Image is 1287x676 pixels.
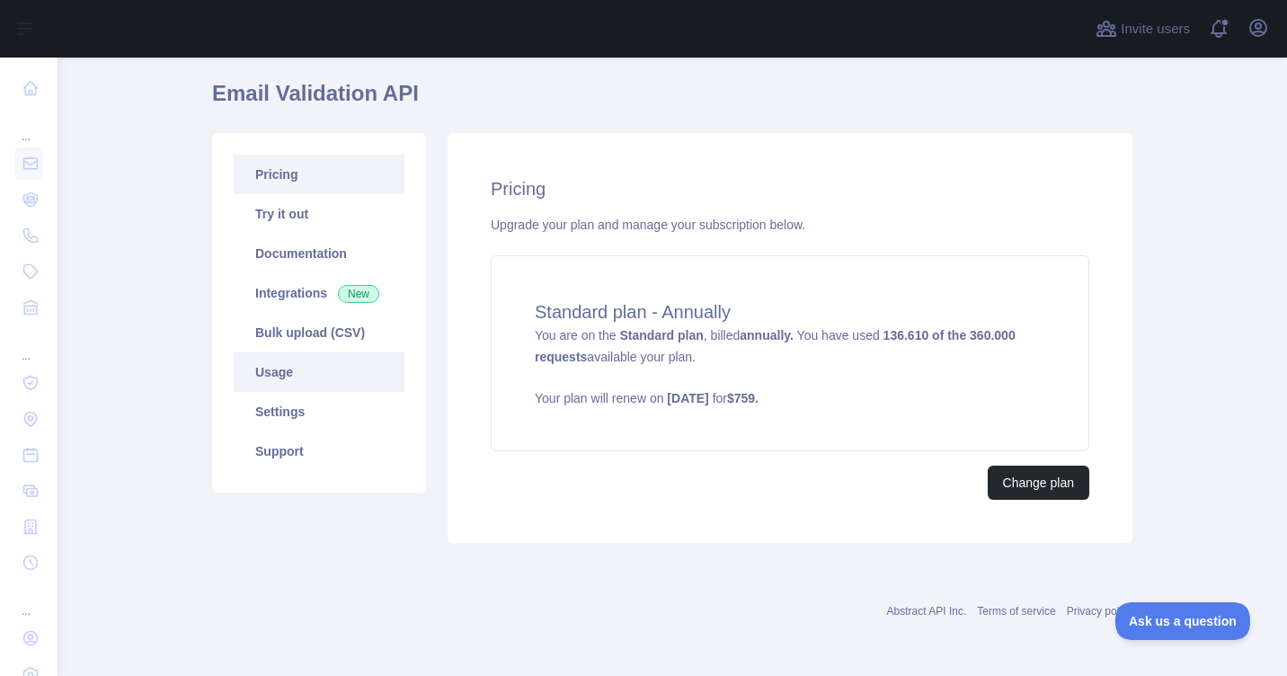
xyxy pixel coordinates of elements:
button: Change plan [988,466,1089,500]
a: Try it out [234,194,404,234]
div: ... [14,583,43,618]
a: Integrations New [234,273,404,313]
div: Upgrade your plan and manage your subscription below. [491,216,1089,234]
iframe: Toggle Customer Support [1115,602,1251,640]
strong: 136.610 of the 360.000 requests [535,328,1016,364]
p: Your plan will renew on for [535,389,1045,407]
a: Bulk upload (CSV) [234,313,404,352]
a: Settings [234,392,404,431]
a: Pricing [234,155,404,194]
h4: Standard plan - Annually [535,299,1045,325]
h2: Pricing [491,176,1089,201]
a: Documentation [234,234,404,273]
strong: [DATE] [667,391,708,405]
span: New [338,285,379,303]
button: Invite users [1092,14,1194,43]
a: Abstract API Inc. [887,605,967,618]
div: ... [14,108,43,144]
span: You are on the , billed You have used available your plan. [535,328,1045,407]
a: Usage [234,352,404,392]
h1: Email Validation API [212,79,1132,122]
strong: $ 759 . [727,391,759,405]
a: Terms of service [977,605,1055,618]
a: Support [234,431,404,471]
strong: Standard plan [619,328,703,342]
span: Invite users [1121,19,1190,40]
div: ... [14,327,43,363]
strong: annually. [740,328,794,342]
a: Privacy policy [1067,605,1132,618]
